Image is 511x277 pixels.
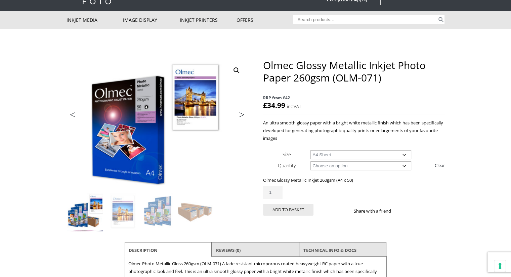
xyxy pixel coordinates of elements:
input: Product quantity [263,186,283,199]
a: Offers [237,11,293,29]
span: £ [263,101,267,110]
a: Clear options [435,160,445,171]
label: Size [283,151,291,158]
img: Olmec Glossy Metallic Inkjet Photo Paper 260gsm (OLM-071) - Image 4 [178,193,214,229]
bdi: 34.99 [263,101,285,110]
span: RRP from £42 [263,94,444,102]
img: Olmec Glossy Metallic Inkjet Photo Paper 260gsm (OLM-071) [67,193,103,229]
button: Your consent preferences for tracking technologies [494,260,506,272]
img: facebook sharing button [399,208,404,214]
label: Quantity [278,162,296,169]
a: Inkjet Media [67,11,123,29]
img: Olmec Glossy Metallic Inkjet Photo Paper 260gsm (OLM-071) - Image 2 [104,193,140,229]
a: Inkjet Printers [180,11,237,29]
img: email sharing button [415,208,421,214]
a: TECHNICAL INFO & DOCS [303,244,356,256]
img: Olmec Glossy Metallic Inkjet Photo Paper 260gsm (OLM-071) - Image 5 [67,230,103,266]
a: Reviews (0) [216,244,241,256]
p: Share with a friend [354,207,399,215]
img: Olmec Glossy Metallic Inkjet Photo Paper 260gsm (OLM-071) - Image 3 [141,193,177,229]
h1: Olmec Glossy Metallic Inkjet Photo Paper 260gsm (OLM-071) [263,59,444,84]
a: View full-screen image gallery [230,64,243,76]
button: Add to basket [263,204,313,216]
img: twitter sharing button [407,208,413,214]
a: Image Display [123,11,180,29]
button: Search [437,15,445,24]
a: Description [129,244,158,256]
input: Search products… [293,15,437,24]
p: Olmec Glossy Metallic Inkjet 260gsm (A4 x 50) [263,176,444,184]
p: An ultra smooth glossy paper with a bright white metallic finish which has been specifically deve... [263,119,444,142]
